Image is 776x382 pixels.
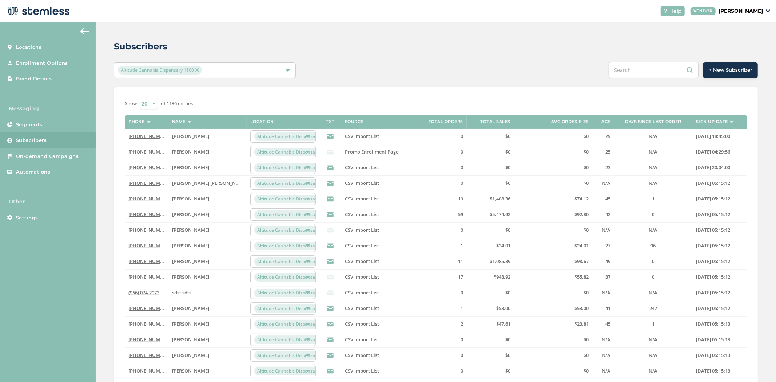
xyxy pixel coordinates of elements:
label: (978) 501-1928 [128,211,165,218]
label: 2025-01-29 05:15:12 [696,196,743,202]
span: Altitude Cannabis Dispensary 1100 [254,242,333,250]
span: [PERSON_NAME] [172,258,209,264]
span: 27 [605,242,610,249]
a: [PHONE_NUMBER] [128,211,170,218]
label: 45 [596,196,610,202]
span: CSV Import List [345,258,379,264]
a: [PHONE_NUMBER] [128,164,170,171]
span: Altitude Cannabis Dispensary 1100 [254,289,333,297]
span: [PERSON_NAME] [PERSON_NAME] [172,180,247,186]
span: N/A [602,227,610,233]
label: $0 [518,290,589,296]
span: Altitude Cannabis Dispensary 1100 [254,273,333,282]
label: CSV Import List [345,290,416,296]
span: 1 [652,195,654,202]
span: Enrollment Options [16,60,68,67]
span: Altitude Cannabis Dispensary 1100 [254,195,333,203]
label: 2025-01-29 04:29:56 [696,149,743,155]
label: Raimi Muntazar [172,243,243,249]
label: $0 [470,337,510,343]
label: $1,085.39 [470,258,510,264]
iframe: Chat Widget [740,347,776,382]
label: N/A [596,337,610,343]
span: $92.80 [574,211,589,218]
label: 1 [423,305,463,311]
label: Source [345,119,363,124]
label: 1 [423,243,463,249]
label: 37 [596,274,610,280]
span: CSV Import List [345,242,379,249]
label: $1,408.36 [470,196,510,202]
label: 59 [423,211,463,218]
label: (985) 237-9376 [128,180,165,186]
span: 59 [458,211,463,218]
label: (936) 689-4571 [128,321,165,327]
label: CSV Import List [345,321,416,327]
span: Promo Enrollment Page [345,148,398,155]
label: $98.67 [518,258,589,264]
label: Dean Zintgraff [172,258,243,264]
label: (936) 332-6988 [128,337,165,343]
label: Jt Jones [172,337,243,343]
a: [PHONE_NUMBER] [128,274,170,280]
label: Christophe Atkins [172,211,243,218]
label: N/A [618,164,689,171]
span: Altitude Cannabis Dispensary 1100 [254,132,333,141]
button: + New Subscriber [703,62,758,78]
label: CSV Import List [345,227,416,233]
span: $0 [505,180,510,186]
span: N/A [649,180,657,186]
span: [DATE] 05:15:12 [696,289,730,296]
span: Help [669,7,682,15]
span: Altitude Cannabis Dispensary 1100 [254,148,333,156]
label: $0 [470,133,510,139]
span: [PERSON_NAME] [172,195,209,202]
span: N/A [602,180,610,186]
span: $0 [584,289,589,296]
label: (970) 331-6868 [128,258,165,264]
label: CSV Import List [345,133,416,139]
label: Brittny Willis [172,305,243,311]
span: 0 [652,211,654,218]
label: $0 [470,352,510,358]
label: 2025-01-29 05:15:12 [696,211,743,218]
label: N/A [596,180,610,186]
span: CSV Import List [345,164,379,171]
span: $55.82 [574,274,589,280]
label: CSV Import List [345,258,416,264]
label: Sign up date [696,119,728,124]
span: 0 [461,164,463,171]
span: 49 [605,258,610,264]
label: (505) 350-8986 [128,133,165,139]
span: $948.92 [494,274,510,280]
div: VENDOR [691,7,716,15]
label: 0 [423,180,463,186]
span: $5,474.92 [490,211,510,218]
a: [PHONE_NUMBER] [128,242,170,249]
label: TXT [326,119,335,124]
span: CSV Import List [345,289,379,296]
span: $1,408.36 [490,195,510,202]
span: Altitude Cannabis Dispensary 1100 [254,304,333,313]
p: [PERSON_NAME] [719,7,763,15]
span: $0 [584,133,589,139]
span: CSV Import List [345,274,379,280]
label: $0 [518,180,589,186]
label: Location [250,119,274,124]
label: N/A [596,227,610,233]
label: Dwayne McCaleb [172,321,243,327]
span: [DATE] 05:15:12 [696,258,730,264]
span: 17 [458,274,463,280]
label: $0 [518,227,589,233]
span: [DATE] 05:15:12 [696,195,730,202]
label: 1 [618,321,689,327]
span: Subscribers [16,137,47,144]
label: 1 [618,196,689,202]
img: icon_down-arrow-small-66adaf34.svg [766,9,770,12]
label: $0 [470,164,510,171]
label: (505) 639-6892 [128,164,165,171]
label: 2025-03-01 20:04:00 [696,164,743,171]
a: [PHONE_NUMBER] [128,180,170,186]
a: [PHONE_NUMBER] [128,305,170,311]
span: [PERSON_NAME] [172,242,209,249]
